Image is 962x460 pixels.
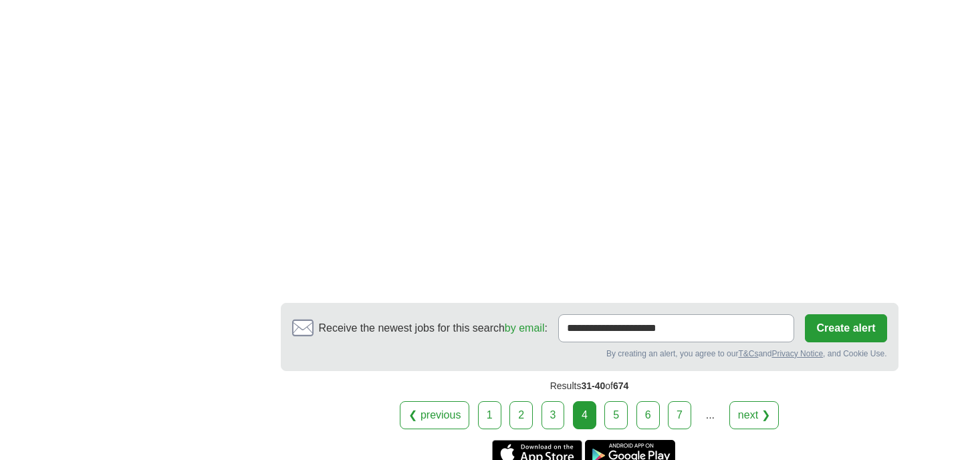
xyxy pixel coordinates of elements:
a: 3 [542,401,565,429]
a: 2 [509,401,533,429]
div: ... [697,402,723,429]
span: 31-40 [581,380,605,391]
div: 4 [573,401,596,429]
div: By creating an alert, you agree to our and , and Cookie Use. [292,348,887,360]
a: 7 [668,401,691,429]
a: 5 [604,401,628,429]
a: T&Cs [738,349,758,358]
a: ❮ previous [400,401,469,429]
div: Results of [281,371,898,401]
a: Privacy Notice [771,349,823,358]
a: 6 [636,401,660,429]
button: Create alert [805,314,886,342]
span: Receive the newest jobs for this search : [319,320,548,336]
a: next ❯ [729,401,779,429]
a: 1 [478,401,501,429]
span: 674 [613,380,628,391]
a: by email [505,322,545,334]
